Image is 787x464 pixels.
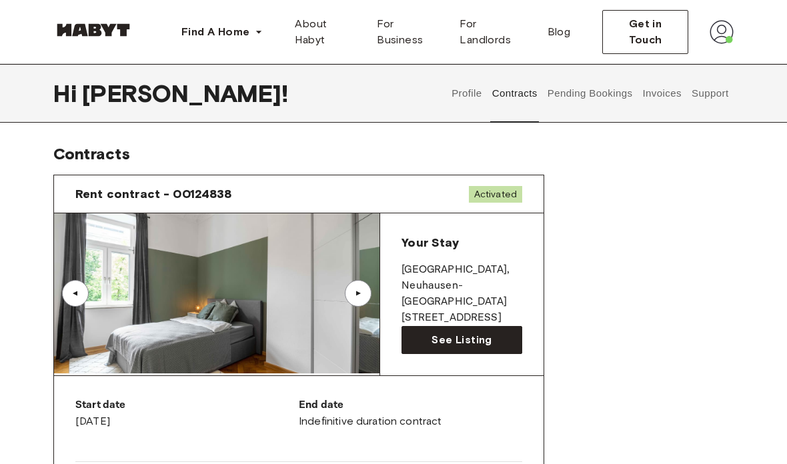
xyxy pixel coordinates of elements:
[490,64,539,123] button: Contracts
[641,64,683,123] button: Invoices
[548,24,571,40] span: Blog
[181,24,249,40] span: Find A Home
[53,23,133,37] img: Habyt
[614,16,677,48] span: Get in Touch
[69,289,82,297] div: ▲
[602,10,688,54] button: Get in Touch
[284,11,366,53] a: About Habyt
[82,79,288,107] span: [PERSON_NAME] !
[402,310,522,326] p: [STREET_ADDRESS]
[546,64,634,123] button: Pending Bookings
[299,397,522,429] div: Indefinitive duration contract
[402,326,522,354] a: See Listing
[295,16,355,48] span: About Habyt
[75,397,299,429] div: [DATE]
[299,397,522,413] p: End date
[460,16,526,48] span: For Landlords
[53,79,82,107] span: Hi
[469,186,522,203] span: Activated
[710,20,734,44] img: avatar
[537,11,582,53] a: Blog
[366,11,449,53] a: For Business
[75,186,232,202] span: Rent contract - 00124838
[690,64,730,123] button: Support
[432,332,492,348] span: See Listing
[53,144,130,163] span: Contracts
[377,16,438,48] span: For Business
[75,397,299,413] p: Start date
[447,64,734,123] div: user profile tabs
[351,289,365,297] div: ▲
[54,213,379,373] img: Image of the room
[402,262,522,310] p: [GEOGRAPHIC_DATA] , Neuhausen-[GEOGRAPHIC_DATA]
[449,11,536,53] a: For Landlords
[402,235,458,250] span: Your Stay
[450,64,484,123] button: Profile
[171,19,273,45] button: Find A Home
